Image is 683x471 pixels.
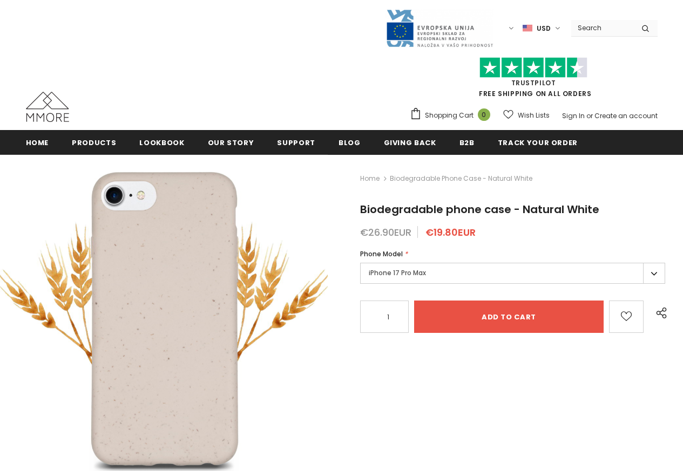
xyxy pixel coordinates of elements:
img: USD [523,24,532,33]
span: Shopping Cart [425,110,474,121]
span: support [277,138,315,148]
span: Track your order [498,138,578,148]
span: Home [26,138,49,148]
a: Shopping Cart 0 [410,107,496,124]
a: Lookbook [139,130,184,154]
a: Our Story [208,130,254,154]
span: Lookbook [139,138,184,148]
a: Sign In [562,111,585,120]
input: Search Site [571,20,633,36]
span: Biodegradable phone case - Natural White [390,172,532,185]
img: Javni Razpis [386,9,493,48]
input: Add to cart [414,301,604,333]
span: Phone Model [360,249,403,258]
span: Biodegradable phone case - Natural White [360,202,599,217]
a: Home [360,172,380,185]
span: €19.80EUR [425,226,476,239]
span: €26.90EUR [360,226,411,239]
span: Our Story [208,138,254,148]
a: Blog [339,130,361,154]
img: MMORE Cases [26,92,69,122]
a: Javni Razpis [386,23,493,32]
a: Wish Lists [503,106,550,125]
label: iPhone 17 Pro Max [360,263,665,284]
span: USD [537,23,551,34]
img: Trust Pilot Stars [479,57,587,78]
span: Blog [339,138,361,148]
span: Giving back [384,138,436,148]
span: or [586,111,593,120]
a: Trustpilot [511,78,556,87]
a: Track your order [498,130,578,154]
span: 0 [478,108,490,121]
span: FREE SHIPPING ON ALL ORDERS [410,62,658,98]
a: Products [72,130,116,154]
a: support [277,130,315,154]
a: B2B [459,130,475,154]
span: Products [72,138,116,148]
a: Giving back [384,130,436,154]
a: Home [26,130,49,154]
a: Create an account [594,111,658,120]
span: B2B [459,138,475,148]
span: Wish Lists [518,110,550,121]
